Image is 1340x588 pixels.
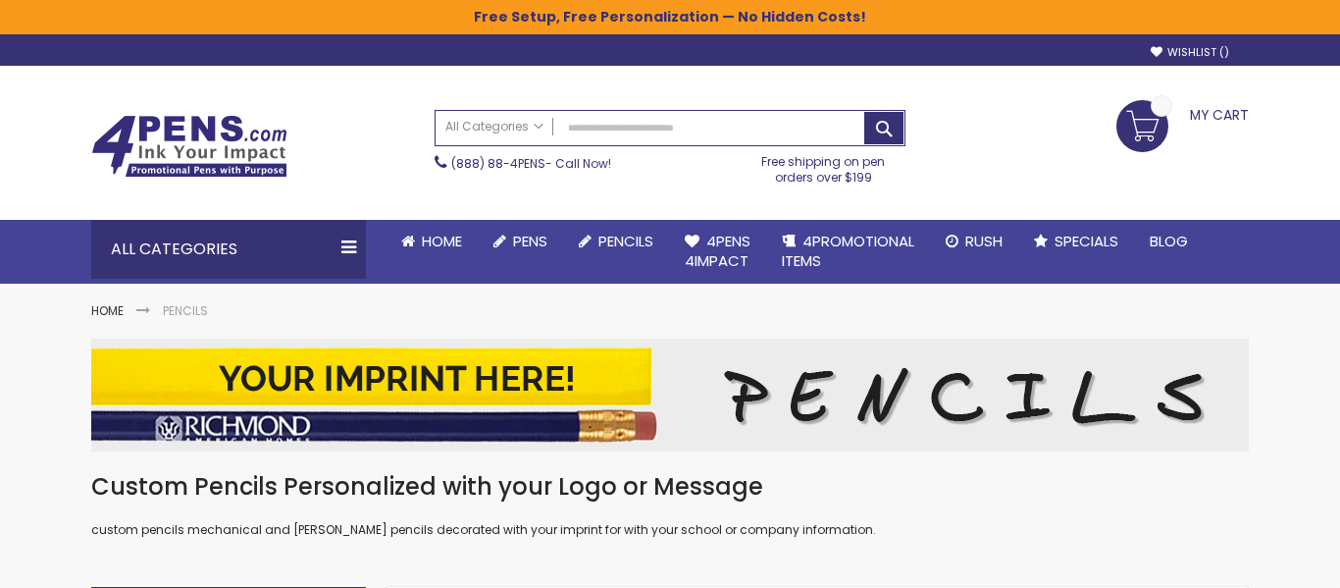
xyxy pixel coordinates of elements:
a: Home [91,302,124,319]
a: Blog [1134,220,1204,263]
span: 4PROMOTIONAL ITEMS [782,231,914,271]
div: Free shipping on pen orders over $199 [742,146,906,186]
strong: Pencils [163,302,208,319]
div: All Categories [91,220,366,279]
div: custom pencils mechanical and [PERSON_NAME] pencils decorated with your imprint for with your sch... [91,471,1249,539]
span: All Categories [445,119,543,134]
a: 4PROMOTIONALITEMS [766,220,930,284]
a: All Categories [436,111,553,143]
a: 4Pens4impact [669,220,766,284]
img: 4Pens Custom Pens and Promotional Products [91,115,287,178]
span: Home [422,231,462,251]
a: Rush [930,220,1018,263]
span: Blog [1150,231,1188,251]
a: Pencils [563,220,669,263]
span: Specials [1055,231,1118,251]
a: (888) 88-4PENS [451,155,545,172]
span: Rush [965,231,1003,251]
a: Home [386,220,478,263]
span: Pencils [598,231,653,251]
h1: Custom Pencils Personalized with your Logo or Message [91,471,1249,503]
span: Pens [513,231,547,251]
a: Specials [1018,220,1134,263]
span: - Call Now! [451,155,611,172]
img: Pencils [91,339,1249,452]
span: 4Pens 4impact [685,231,750,271]
a: Wishlist [1151,45,1229,60]
a: Pens [478,220,563,263]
